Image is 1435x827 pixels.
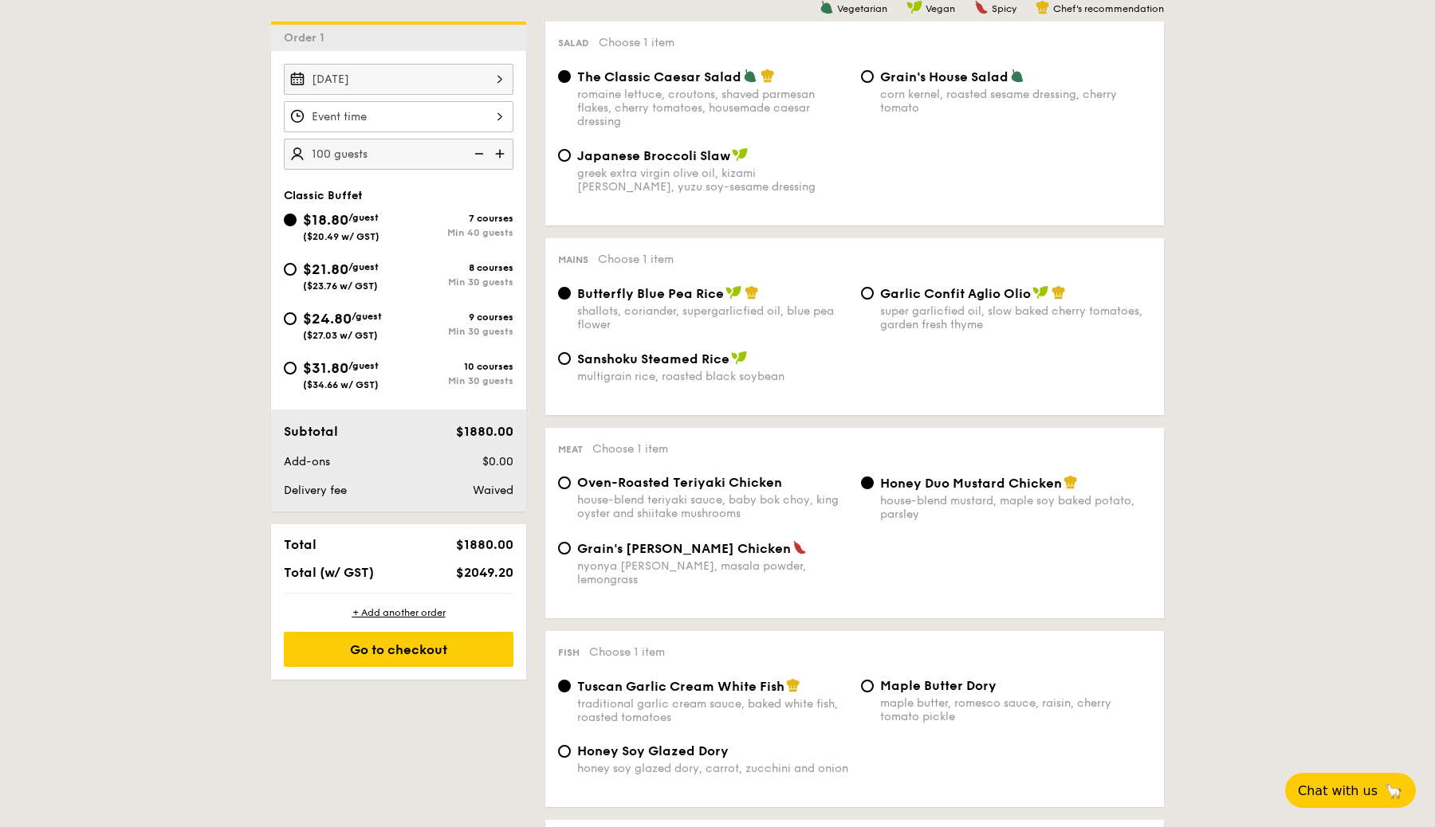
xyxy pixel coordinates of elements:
img: icon-vegan.f8ff3823.svg [1032,285,1048,300]
span: Oven-Roasted Teriyaki Chicken [577,475,782,490]
div: shallots, coriander, supergarlicfied oil, blue pea flower [577,304,848,331]
img: icon-chef-hat.a58ddaea.svg [761,69,775,83]
div: house-blend mustard, maple soy baked potato, parsley [880,494,1151,521]
span: Vegan [926,3,955,14]
span: Fish [558,647,580,658]
input: Maple Butter Dorymaple butter, romesco sauce, raisin, cherry tomato pickle [861,680,874,692]
input: Japanese Broccoli Slawgreek extra virgin olive oil, kizami [PERSON_NAME], yuzu soy-sesame dressing [558,149,571,162]
div: Min 30 guests [399,326,513,337]
div: honey soy glazed dory, carrot, zucchini and onion [577,762,848,775]
input: $21.80/guest($23.76 w/ GST)8 coursesMin 30 guests [284,263,297,276]
span: $24.80 [303,310,352,327]
span: Total (w/ GST) [284,565,374,580]
span: ($34.66 w/ GST) [303,379,379,390]
span: ($20.49 w/ GST) [303,231,379,242]
span: Chat with us [1298,783,1378,798]
input: The Classic Caesar Saladromaine lettuce, croutons, shaved parmesan flakes, cherry tomatoes, house... [558,70,571,83]
div: multigrain rice, roasted black soybean [577,370,848,383]
span: Butterfly Blue Pea Rice [577,286,724,301]
span: Choose 1 item [589,645,665,659]
img: icon-chef-hat.a58ddaea.svg [1052,285,1066,300]
span: /guest [352,311,382,322]
input: Number of guests [284,139,513,170]
input: Honey Soy Glazed Doryhoney soy glazed dory, carrot, zucchini and onion [558,745,571,758]
div: 8 courses [399,262,513,273]
div: 9 courses [399,312,513,323]
div: nyonya [PERSON_NAME], masala powder, lemongrass [577,559,848,586]
span: Total [284,537,316,552]
span: Choose 1 item [598,253,674,266]
span: $0.00 [482,455,513,468]
img: icon-chef-hat.a58ddaea.svg [786,678,800,692]
span: Mains [558,254,588,265]
span: ($27.03 w/ GST) [303,330,378,341]
span: Order 1 [284,31,331,45]
span: Grain's [PERSON_NAME] Chicken [577,541,791,556]
span: Salad [558,37,589,49]
img: icon-chef-hat.a58ddaea.svg [1063,475,1078,489]
span: Waived [473,484,513,497]
span: Vegetarian [837,3,887,14]
span: Spicy [992,3,1016,14]
span: Garlic Confit Aglio Olio [880,286,1031,301]
span: Grain's House Salad [880,69,1008,84]
input: Grain's House Saladcorn kernel, roasted sesame dressing, cherry tomato [861,70,874,83]
span: Honey Soy Glazed Dory [577,743,729,758]
img: icon-vegetarian.fe4039eb.svg [1010,69,1024,83]
span: $2049.20 [456,565,513,580]
img: icon-vegan.f8ff3823.svg [732,147,748,162]
input: Tuscan Garlic Cream White Fishtraditional garlic cream sauce, baked white fish, roasted tomatoes [558,680,571,692]
span: $1880.00 [456,424,513,439]
input: $18.80/guest($20.49 w/ GST)7 coursesMin 40 guests [284,214,297,226]
div: traditional garlic cream sauce, baked white fish, roasted tomatoes [577,697,848,724]
span: /guest [348,212,379,223]
input: Oven-Roasted Teriyaki Chickenhouse-blend teriyaki sauce, baby bok choy, king oyster and shiitake ... [558,476,571,489]
span: $31.80 [303,359,348,377]
span: Subtotal [284,424,338,439]
div: 10 courses [399,361,513,372]
span: ($23.76 w/ GST) [303,280,378,292]
span: The Classic Caesar Salad [577,69,741,84]
img: icon-vegan.f8ff3823.svg [731,351,747,365]
span: /guest [348,360,379,371]
img: icon-spicy.37a8142b.svg [792,540,807,555]
span: Choose 1 item [599,36,674,49]
input: $31.80/guest($34.66 w/ GST)10 coursesMin 30 guests [284,362,297,374]
input: Event time [284,101,513,132]
span: Honey Duo Mustard Chicken [880,476,1062,491]
button: Chat with us🦙 [1285,773,1416,808]
div: super garlicfied oil, slow baked cherry tomatoes, garden fresh thyme [880,304,1151,331]
div: + Add another order [284,606,513,619]
input: Honey Duo Mustard Chickenhouse-blend mustard, maple soy baked potato, parsley [861,476,874,489]
span: $18.80 [303,211,348,229]
div: Min 30 guests [399,276,513,288]
span: Classic Buffet [284,189,363,202]
div: greek extra virgin olive oil, kizami [PERSON_NAME], yuzu soy-sesame dressing [577,167,848,194]
input: Garlic Confit Aglio Oliosuper garlicfied oil, slow baked cherry tomatoes, garden fresh thyme [861,287,874,300]
span: Meat [558,444,583,455]
span: 🦙 [1384,782,1403,800]
span: Tuscan Garlic Cream White Fish [577,679,784,694]
div: Min 30 guests [399,375,513,386]
input: Grain's [PERSON_NAME] Chickennyonya [PERSON_NAME], masala powder, lemongrass [558,542,571,555]
img: icon-vegetarian.fe4039eb.svg [743,69,757,83]
span: Japanese Broccoli Slaw [577,148,730,163]
span: $21.80 [303,261,348,278]
div: Go to checkout [284,632,513,667]
img: icon-add.58712e84.svg [489,139,513,169]
input: Event date [284,64,513,95]
img: icon-chef-hat.a58ddaea.svg [745,285,759,300]
span: Sanshoku Steamed Rice [577,351,729,366]
div: romaine lettuce, croutons, shaved parmesan flakes, cherry tomatoes, housemade caesar dressing [577,88,848,128]
span: Add-ons [284,455,330,468]
input: Sanshoku Steamed Ricemultigrain rice, roasted black soybean [558,352,571,365]
span: Chef's recommendation [1053,3,1164,14]
input: Butterfly Blue Pea Riceshallots, coriander, supergarlicfied oil, blue pea flower [558,287,571,300]
div: house-blend teriyaki sauce, baby bok choy, king oyster and shiitake mushrooms [577,493,848,520]
input: $24.80/guest($27.03 w/ GST)9 coursesMin 30 guests [284,312,297,325]
span: $1880.00 [456,537,513,552]
span: Maple Butter Dory [880,678,997,693]
span: Delivery fee [284,484,347,497]
span: Choose 1 item [592,442,668,456]
div: 7 courses [399,213,513,224]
